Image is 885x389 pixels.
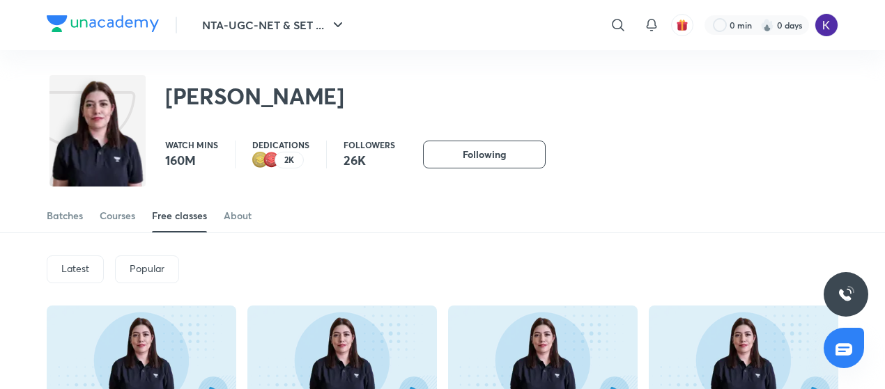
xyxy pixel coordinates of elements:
[423,141,546,168] button: Following
[47,15,159,35] a: Company Logo
[676,19,688,31] img: avatar
[47,199,83,232] a: Batches
[165,141,218,149] p: Watch mins
[100,209,135,223] div: Courses
[165,82,344,110] h2: [PERSON_NAME]
[671,14,693,36] button: avatar
[130,263,164,274] p: Popular
[194,11,355,39] button: NTA-UGC-NET & SET ...
[152,199,207,232] a: Free classes
[344,152,395,168] p: 26K
[49,78,146,224] img: class
[252,152,269,168] img: educator badge2
[815,13,838,37] img: kanishka hemani
[463,148,506,161] span: Following
[838,286,854,303] img: ttu
[224,209,252,223] div: About
[47,209,83,223] div: Batches
[263,152,280,168] img: educator badge1
[165,152,218,168] p: 160M
[61,263,89,274] p: Latest
[47,15,159,32] img: Company Logo
[760,18,774,32] img: streak
[152,209,207,223] div: Free classes
[252,141,309,149] p: Dedications
[344,141,395,149] p: Followers
[100,199,135,232] a: Courses
[284,155,294,165] p: 2K
[224,199,252,232] a: About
